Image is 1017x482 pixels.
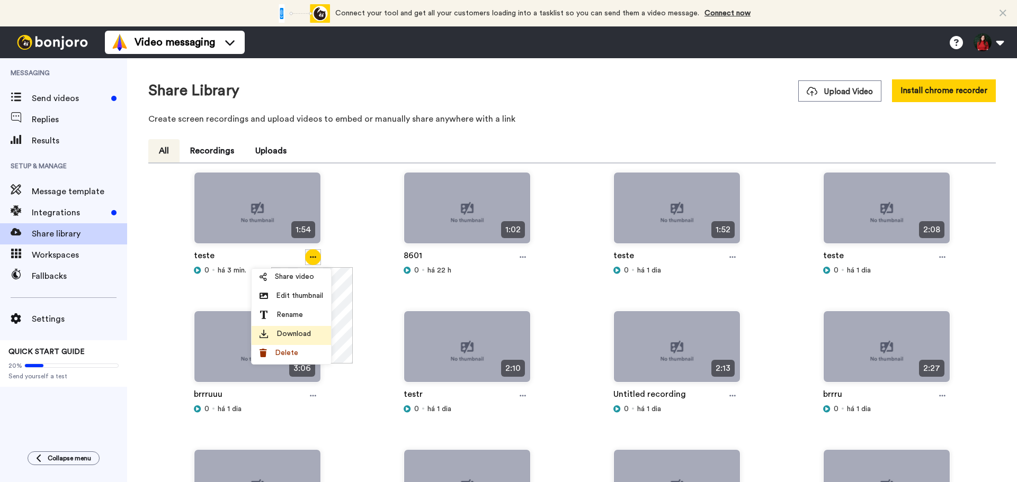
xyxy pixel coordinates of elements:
span: 2:08 [919,221,944,238]
span: 0 [204,265,209,276]
span: Send yourself a test [8,372,119,380]
span: Send videos [32,92,107,105]
h1: Share Library [148,83,239,99]
a: teste [194,249,215,265]
span: 1:54 [291,221,315,238]
span: 3:06 [289,360,315,377]
a: 8601 [404,249,422,265]
span: Connect your tool and get all your customers loading into a tasklist so you can send them a video... [335,10,699,17]
span: QUICK START GUIDE [8,348,85,356]
span: Delete [275,348,298,358]
span: 2:13 [711,360,735,377]
span: Replies [32,113,127,126]
img: no-thumbnail.jpg [404,172,530,252]
span: Rename [276,310,303,320]
img: vm-color.svg [111,34,128,51]
div: há 1 dia [613,265,741,276]
span: Workspaces [32,249,127,261]
img: no-thumbnail.jpg [614,311,740,391]
span: Message template [32,185,127,198]
div: há 1 dia [823,265,950,276]
button: Recordings [180,139,245,162]
span: 0 [414,404,419,414]
span: Share video [275,271,314,282]
img: no-thumbnail.jpg [194,311,320,391]
span: Results [32,134,127,147]
img: no-thumbnail.jpg [614,172,740,252]
div: há 1 dia [194,404,321,414]
div: há 1 dia [404,404,531,414]
span: Integrations [32,206,107,219]
p: Create screen recordings and upload videos to embed or manually share anywhere with a link [148,113,996,125]
div: há 3 min. [194,265,321,276]
span: 0 [624,404,629,414]
img: no-thumbnail.jpg [824,172,950,252]
img: no-thumbnail.jpg [824,311,950,391]
span: Download [276,329,311,339]
span: 0 [204,404,209,414]
button: Upload Video [798,80,881,102]
button: Install chrome recorder [892,79,996,102]
a: Untitled recording [613,388,686,404]
button: All [148,139,180,162]
a: Connect now [704,10,751,17]
span: Share library [32,228,127,240]
span: 1:02 [501,221,525,238]
a: teste [613,249,634,265]
span: 0 [624,265,629,276]
span: 0 [414,265,419,276]
img: no-thumbnail.jpg [194,172,320,252]
span: 1:52 [711,221,735,238]
a: teste [823,249,844,265]
span: Upload Video [807,86,873,97]
span: Fallbacks [32,270,127,283]
div: há 1 dia [823,404,950,414]
span: 2:10 [501,360,525,377]
span: 2:27 [919,360,944,377]
div: há 22 h [404,265,531,276]
img: no-thumbnail.jpg [404,311,530,391]
button: Uploads [245,139,297,162]
a: testr [404,388,423,404]
span: 20% [8,361,22,370]
span: Edit thumbnail [276,290,323,301]
span: Video messaging [135,35,215,50]
button: Collapse menu [28,451,100,465]
span: 0 [834,265,838,276]
span: Settings [32,313,127,325]
a: brrruuu [194,388,222,404]
div: há 1 dia [613,404,741,414]
span: Collapse menu [48,454,91,462]
span: 0 [834,404,838,414]
img: bj-logo-header-white.svg [13,35,92,50]
a: brrru [823,388,842,404]
div: animation [272,4,330,23]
